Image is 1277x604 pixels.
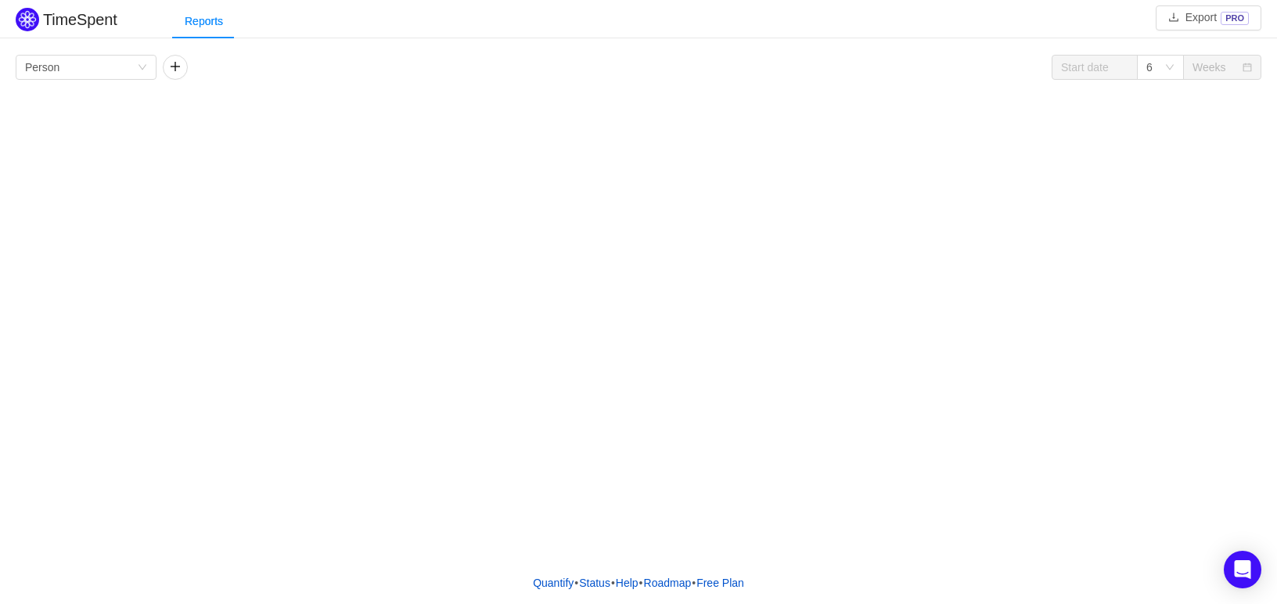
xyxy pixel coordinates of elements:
[138,63,147,74] i: icon: down
[692,577,696,589] span: •
[532,571,574,595] a: Quantify
[611,577,615,589] span: •
[172,4,236,39] div: Reports
[1052,55,1138,80] input: Start date
[574,577,578,589] span: •
[1146,56,1153,79] div: 6
[1243,63,1252,74] i: icon: calendar
[578,571,611,595] a: Status
[43,11,117,28] h2: TimeSpent
[615,571,639,595] a: Help
[16,8,39,31] img: Quantify logo
[1165,63,1174,74] i: icon: down
[639,577,643,589] span: •
[696,571,745,595] button: Free Plan
[1192,56,1226,79] div: Weeks
[1224,551,1261,588] div: Open Intercom Messenger
[25,56,59,79] div: Person
[643,571,692,595] a: Roadmap
[1156,5,1261,31] button: icon: downloadExportPRO
[163,55,188,80] button: icon: plus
